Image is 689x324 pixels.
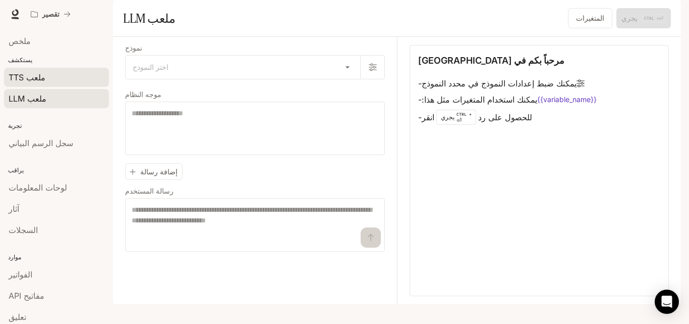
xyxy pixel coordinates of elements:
[125,187,174,195] font: رسالة المستخدم
[125,163,183,180] button: إضافة رسالة
[568,8,612,28] button: المتغيرات
[126,56,360,79] div: اختر النموذج
[478,112,532,122] font: للحصول على رد
[456,112,472,117] font: CTRL +
[133,63,168,71] font: اختر النموذج
[125,90,161,99] font: موجه النظام
[441,113,454,121] font: يجري
[123,11,175,26] font: ملعب LLM
[418,112,422,122] font: -
[422,95,537,105] font: يمكنك استخدام المتغيرات مثل هذا:
[422,78,577,88] font: يمكنك ضبط إعدادات النموذج في محدد النموذج
[418,55,564,66] font: مرحباً بكم في [GEOGRAPHIC_DATA]
[456,117,462,124] font: ⏎
[537,95,597,105] code: {{variable_name}}
[655,290,679,314] div: فتح برنامج Intercom Messenger
[42,10,60,18] font: تقصير
[418,95,422,105] font: -
[26,4,75,24] button: جميع مساحات العمل
[576,14,604,22] font: المتغيرات
[125,43,142,52] font: نموذج
[418,78,422,88] font: -
[140,167,178,176] font: إضافة رسالة
[422,112,434,122] font: انقر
